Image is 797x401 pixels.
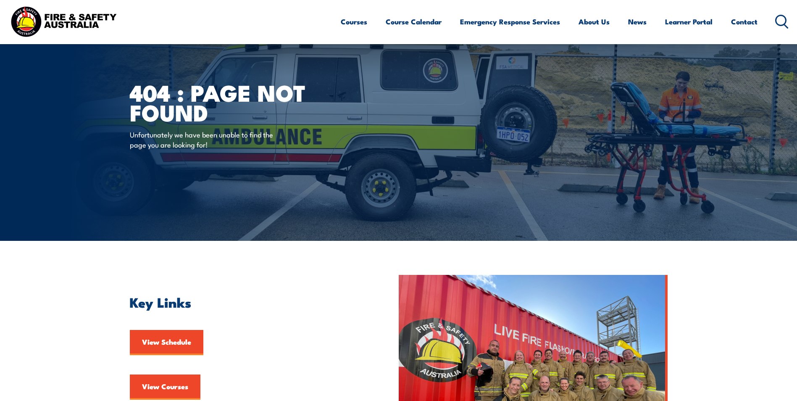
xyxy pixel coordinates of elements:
a: About Us [579,11,610,33]
a: Learner Portal [665,11,713,33]
a: View Schedule [130,330,203,355]
h1: 404 : Page Not Found [130,82,337,121]
a: News [628,11,647,33]
h2: Key Links [130,296,360,308]
a: Courses [341,11,367,33]
a: Course Calendar [386,11,442,33]
a: View Courses [130,375,200,400]
a: Emergency Response Services [460,11,560,33]
a: Contact [731,11,758,33]
p: Unfortunately we have been unable to find the page you are looking for! [130,129,283,149]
